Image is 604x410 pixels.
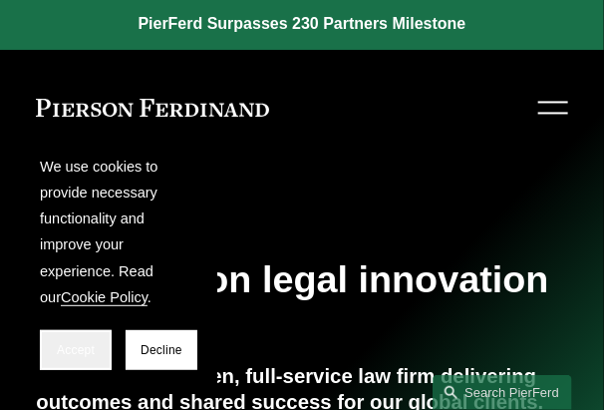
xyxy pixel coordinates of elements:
a: Search this site [433,375,572,410]
a: Cookie Policy [61,289,148,305]
button: Accept [40,330,112,370]
p: We use cookies to provide necessary functionality and improve your experience. Read our . [40,154,197,310]
span: Accept [57,343,95,357]
h1: Founded on legal innovation [36,258,567,301]
button: Decline [126,330,197,370]
span: Decline [141,343,182,357]
section: Cookie banner [20,134,217,390]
